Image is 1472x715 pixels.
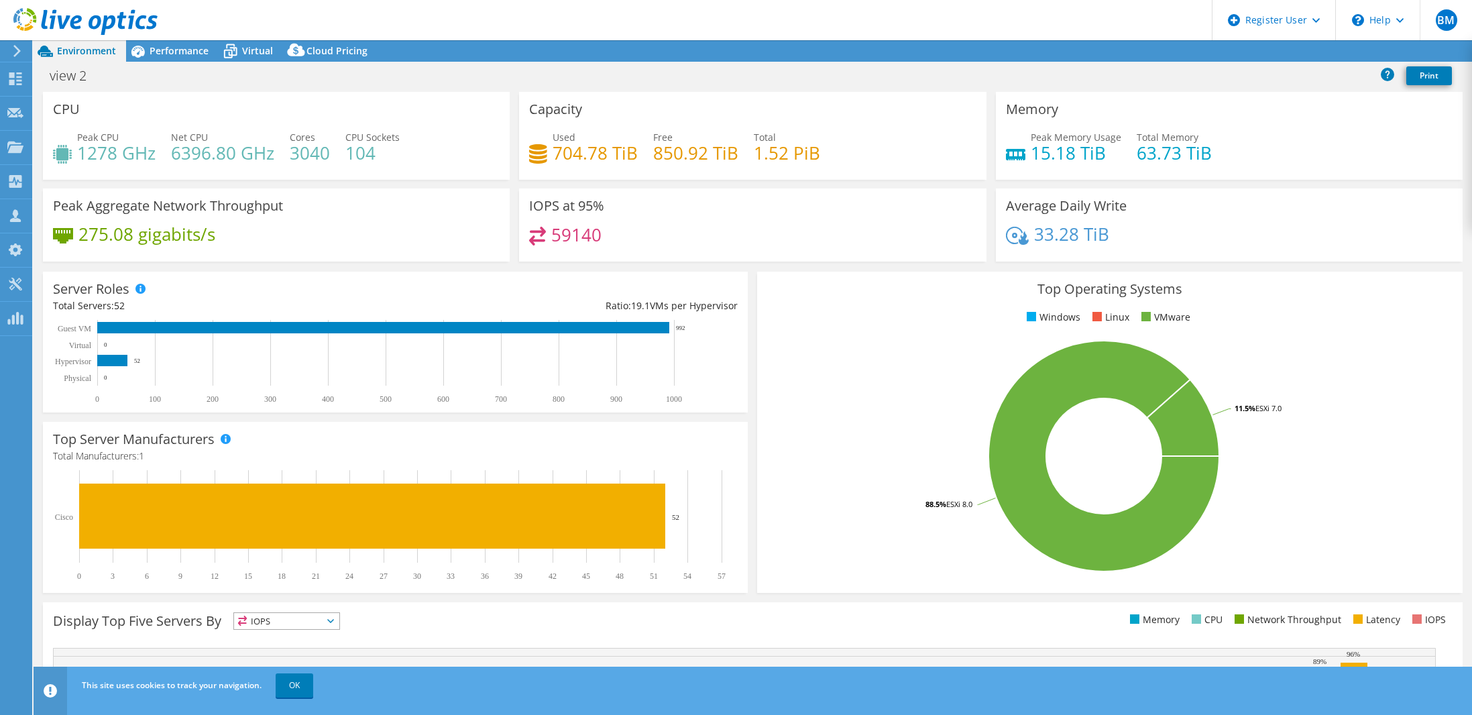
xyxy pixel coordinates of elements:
[53,282,129,296] h3: Server Roles
[1006,102,1058,117] h3: Memory
[447,571,455,581] text: 33
[134,357,140,364] text: 52
[244,571,252,581] text: 15
[145,571,149,581] text: 6
[114,299,125,312] span: 52
[1409,612,1446,627] li: IOPS
[672,513,679,521] text: 52
[276,673,313,698] a: OK
[306,44,367,57] span: Cloud Pricing
[1089,310,1129,325] li: Linux
[242,44,273,57] span: Virtual
[171,131,208,144] span: Net CPU
[553,394,565,404] text: 800
[553,131,575,144] span: Used
[676,325,685,331] text: 992
[149,394,161,404] text: 100
[437,394,449,404] text: 600
[53,199,283,213] h3: Peak Aggregate Network Throughput
[53,102,80,117] h3: CPU
[1347,650,1360,658] text: 96%
[549,571,557,581] text: 42
[345,146,400,160] h4: 104
[1313,657,1326,665] text: 89%
[754,131,776,144] span: Total
[514,571,522,581] text: 39
[553,146,638,160] h4: 704.78 TiB
[82,679,262,691] span: This site uses cookies to track your navigation.
[1127,612,1180,627] li: Memory
[312,571,320,581] text: 21
[1138,310,1190,325] li: VMware
[1137,146,1212,160] h4: 63.73 TiB
[290,131,315,144] span: Cores
[178,571,182,581] text: 9
[234,613,339,629] span: IOPS
[380,571,388,581] text: 27
[481,571,489,581] text: 36
[104,341,107,348] text: 0
[111,571,115,581] text: 3
[754,146,820,160] h4: 1.52 PiB
[1231,612,1341,627] li: Network Throughput
[322,394,334,404] text: 400
[64,374,91,383] text: Physical
[57,44,116,57] span: Environment
[77,131,119,144] span: Peak CPU
[653,131,673,144] span: Free
[150,44,209,57] span: Performance
[211,571,219,581] text: 12
[925,499,946,509] tspan: 88.5%
[1031,146,1121,160] h4: 15.18 TiB
[1034,227,1109,241] h4: 33.28 TiB
[139,449,144,462] span: 1
[1255,403,1282,413] tspan: ESXi 7.0
[683,571,691,581] text: 54
[1031,131,1121,144] span: Peak Memory Usage
[345,571,353,581] text: 24
[1137,131,1198,144] span: Total Memory
[396,298,738,313] div: Ratio: VMs per Hypervisor
[55,357,91,366] text: Hypervisor
[278,571,286,581] text: 18
[653,146,738,160] h4: 850.92 TiB
[264,394,276,404] text: 300
[95,394,99,404] text: 0
[104,374,107,381] text: 0
[207,394,219,404] text: 200
[69,341,92,350] text: Virtual
[1188,612,1223,627] li: CPU
[631,299,650,312] span: 19.1
[1352,14,1364,26] svg: \n
[290,146,330,160] h4: 3040
[1406,66,1452,85] a: Print
[767,282,1452,296] h3: Top Operating Systems
[77,146,156,160] h4: 1278 GHz
[529,199,604,213] h3: IOPS at 95%
[616,571,624,581] text: 48
[345,131,400,144] span: CPU Sockets
[53,298,396,313] div: Total Servers:
[55,512,73,522] text: Cisco
[44,68,107,83] h1: view 2
[171,146,274,160] h4: 6396.80 GHz
[946,499,972,509] tspan: ESXi 8.0
[650,571,658,581] text: 51
[666,394,682,404] text: 1000
[380,394,392,404] text: 500
[413,571,421,581] text: 30
[58,324,91,333] text: Guest VM
[551,227,602,242] h4: 59140
[610,394,622,404] text: 900
[1006,199,1127,213] h3: Average Daily Write
[495,394,507,404] text: 700
[53,449,738,463] h4: Total Manufacturers:
[1023,310,1080,325] li: Windows
[78,227,215,241] h4: 275.08 gigabits/s
[77,571,81,581] text: 0
[582,571,590,581] text: 45
[529,102,582,117] h3: Capacity
[1235,403,1255,413] tspan: 11.5%
[718,571,726,581] text: 57
[53,432,215,447] h3: Top Server Manufacturers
